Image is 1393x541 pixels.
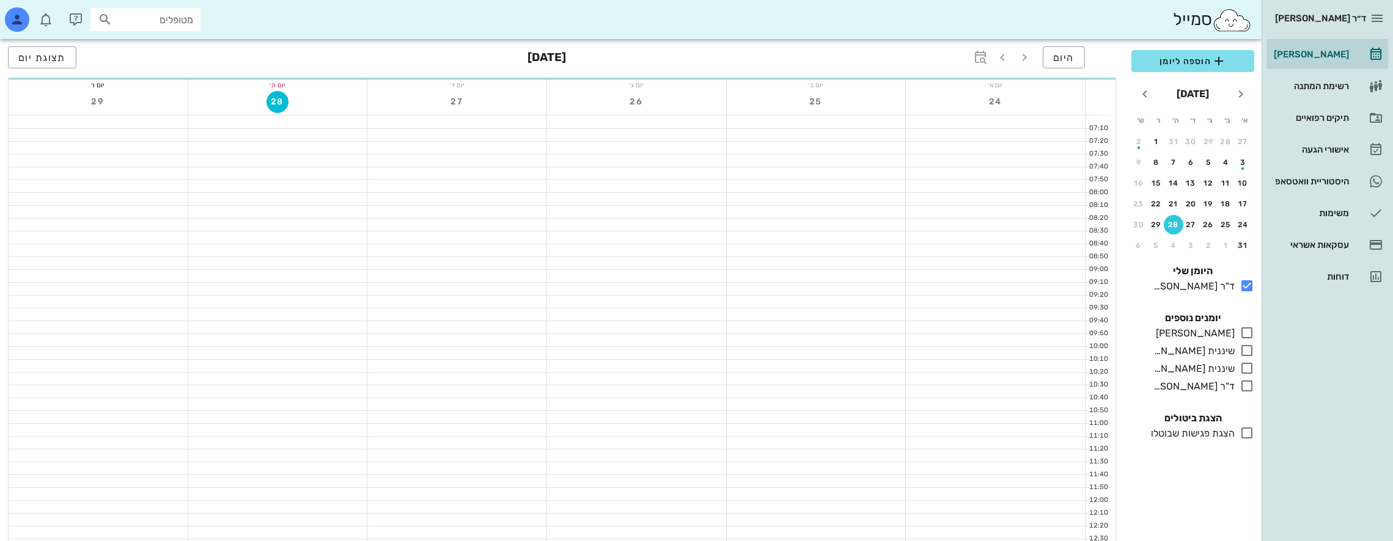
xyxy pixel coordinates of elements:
[1147,220,1166,229] div: 29
[1216,137,1236,146] div: 28
[1199,132,1218,151] button: 29
[1199,137,1218,146] div: 29
[1146,426,1235,441] div: הצגת פגישות שבוטלו
[547,79,726,91] div: יום ג׳
[1133,110,1149,131] th: ש׳
[1182,220,1201,229] div: 27
[1164,153,1183,172] button: 7
[985,91,1007,113] button: 24
[1147,173,1166,193] button: 15
[1086,470,1111,480] div: 11:40
[1086,213,1111,223] div: 08:20
[1233,241,1253,250] div: 31
[1237,110,1253,131] th: א׳
[1147,200,1166,208] div: 22
[1151,326,1235,341] div: [PERSON_NAME]
[1086,162,1111,172] div: 07:40
[1086,380,1111,390] div: 10:30
[1129,241,1149,250] div: 6
[1216,132,1236,151] button: 28
[1271,272,1349,281] div: דוחות
[1182,153,1201,172] button: 6
[1219,110,1235,131] th: ב׳
[1230,83,1252,105] button: חודש שעבר
[1233,158,1253,167] div: 3
[1173,7,1252,33] div: סמייל
[1271,176,1349,186] div: היסטוריית וואטסאפ
[1199,153,1218,172] button: 5
[1086,136,1111,147] div: 07:20
[1129,200,1149,208] div: 23
[1141,54,1244,68] span: הוספה ליומן
[87,91,109,113] button: 29
[1086,277,1111,288] div: 09:10
[1233,153,1253,172] button: 3
[1129,179,1149,187] div: 16
[1053,52,1075,64] span: היום
[1185,110,1200,131] th: ד׳
[1149,379,1235,394] div: ד"ר [PERSON_NAME]
[1147,137,1166,146] div: 1
[1129,215,1149,234] button: 30
[1086,264,1111,275] div: 09:00
[906,79,1085,91] div: יום א׳
[805,96,827,107] span: 25
[36,10,43,17] span: תג
[1233,132,1253,151] button: 27
[1086,444,1111,454] div: 11:20
[1147,158,1166,167] div: 8
[1182,158,1201,167] div: 6
[1129,137,1149,146] div: 2
[1216,220,1236,229] div: 25
[1086,418,1111,429] div: 11:00
[1131,411,1254,426] h4: הצגת ביטולים
[1086,431,1111,441] div: 11:10
[1266,40,1388,69] a: [PERSON_NAME]
[1233,194,1253,214] button: 17
[1043,46,1085,68] button: היום
[1129,153,1149,172] button: 9
[1271,49,1349,59] div: [PERSON_NAME]
[1212,8,1252,32] img: SmileCloud logo
[1086,200,1111,211] div: 08:10
[8,46,76,68] button: תצוגת יום
[1086,354,1111,365] div: 10:10
[1129,236,1149,255] button: 6
[1086,367,1111,377] div: 10:20
[1086,175,1111,185] div: 07:50
[1086,508,1111,518] div: 12:10
[1086,341,1111,352] div: 10:00
[1147,236,1166,255] button: 5
[1147,132,1166,151] button: 1
[1134,83,1156,105] button: חודש הבא
[1131,264,1254,278] h4: היומן שלי
[1271,240,1349,250] div: עסקאות אשראי
[985,96,1007,107] span: 24
[1164,132,1183,151] button: 31
[1147,153,1166,172] button: 8
[1266,135,1388,164] a: אישורי הגעה
[1266,262,1388,291] a: דוחות
[1199,179,1218,187] div: 12
[1266,71,1388,101] a: רשימת המתנה
[1266,230,1388,260] a: עסקאות אשראי
[1182,137,1201,146] div: 30
[1086,226,1111,236] div: 08:30
[1199,173,1218,193] button: 12
[1129,194,1149,214] button: 23
[1147,215,1166,234] button: 29
[1216,153,1236,172] button: 4
[1202,110,1218,131] th: ג׳
[87,96,109,107] span: 29
[1172,82,1214,106] button: [DATE]
[1149,279,1235,294] div: ד"ר [PERSON_NAME]
[1182,179,1201,187] div: 13
[805,91,827,113] button: 25
[446,91,468,113] button: 27
[1216,215,1236,234] button: 25
[1164,220,1183,229] div: 28
[1266,167,1388,196] a: היסטוריית וואטסאפ
[1199,220,1218,229] div: 26
[1086,303,1111,313] div: 09:30
[727,79,906,91] div: יום ב׳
